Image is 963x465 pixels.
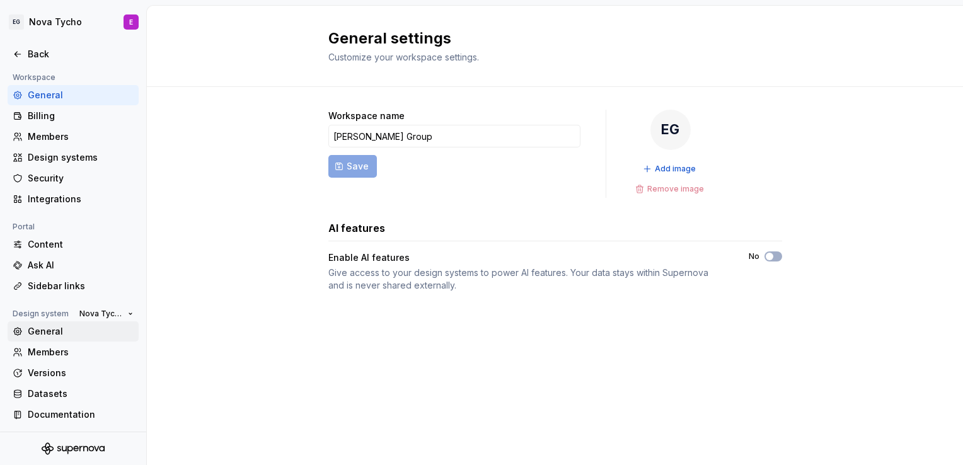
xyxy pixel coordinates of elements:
[8,127,139,147] a: Members
[8,70,61,85] div: Workspace
[328,251,410,264] div: Enable AI features
[9,14,24,30] div: EG
[129,17,133,27] div: E
[328,267,726,292] div: Give access to your design systems to power AI features. Your data stays within Supernova and is ...
[28,408,134,421] div: Documentation
[8,306,74,321] div: Design system
[639,160,701,178] button: Add image
[8,255,139,275] a: Ask AI
[28,48,134,60] div: Back
[8,168,139,188] a: Security
[28,387,134,400] div: Datasets
[79,309,123,319] span: Nova Tycho
[28,89,134,101] div: General
[8,189,139,209] a: Integrations
[8,384,139,404] a: Datasets
[28,151,134,164] div: Design systems
[328,28,767,49] h2: General settings
[28,259,134,272] div: Ask AI
[28,130,134,143] div: Members
[28,193,134,205] div: Integrations
[8,234,139,255] a: Content
[28,238,134,251] div: Content
[328,221,385,236] h3: AI features
[3,8,144,36] button: EGNova TychoE
[650,110,691,150] div: EG
[749,251,759,261] label: No
[8,106,139,126] a: Billing
[42,442,105,455] svg: Supernova Logo
[8,363,139,383] a: Versions
[28,110,134,122] div: Billing
[29,16,82,28] div: Nova Tycho
[28,325,134,338] div: General
[8,342,139,362] a: Members
[8,44,139,64] a: Back
[8,405,139,425] a: Documentation
[328,52,479,62] span: Customize your workspace settings.
[8,147,139,168] a: Design systems
[28,172,134,185] div: Security
[8,276,139,296] a: Sidebar links
[28,346,134,359] div: Members
[8,219,40,234] div: Portal
[8,85,139,105] a: General
[328,110,405,122] label: Workspace name
[8,321,139,342] a: General
[655,164,696,174] span: Add image
[28,367,134,379] div: Versions
[28,280,134,292] div: Sidebar links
